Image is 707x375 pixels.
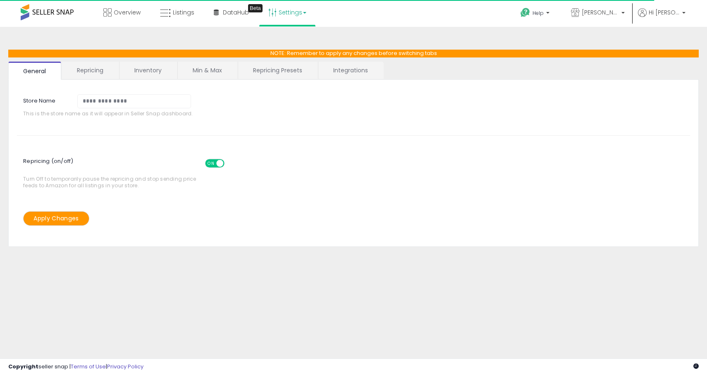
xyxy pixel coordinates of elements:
[206,160,216,167] span: ON
[582,8,619,17] span: [PERSON_NAME] & Co
[71,363,106,370] a: Terms of Use
[8,50,699,57] p: NOTE: Remember to apply any changes before switching tabs
[649,8,680,17] span: Hi [PERSON_NAME]
[119,62,177,79] a: Inventory
[173,8,194,17] span: Listings
[248,4,263,12] div: Tooltip anchor
[23,211,89,226] button: Apply Changes
[638,8,686,27] a: Hi [PERSON_NAME]
[514,1,558,27] a: Help
[223,8,249,17] span: DataHub
[62,62,118,79] a: Repricing
[223,160,236,167] span: OFF
[238,62,317,79] a: Repricing Presets
[17,94,71,105] label: Store Name
[23,110,196,117] span: This is the store name as it will appear in Seller Snap dashboard.
[318,62,383,79] a: Integrations
[23,153,232,176] span: Repricing (on/off)
[114,8,141,17] span: Overview
[8,363,38,370] strong: Copyright
[107,363,143,370] a: Privacy Policy
[23,155,201,189] span: Turn Off to temporarily pause the repricing and stop sending price feeds to Amazon for all listin...
[178,62,237,79] a: Min & Max
[8,62,61,80] a: General
[520,7,530,18] i: Get Help
[8,363,143,371] div: seller snap | |
[533,10,544,17] span: Help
